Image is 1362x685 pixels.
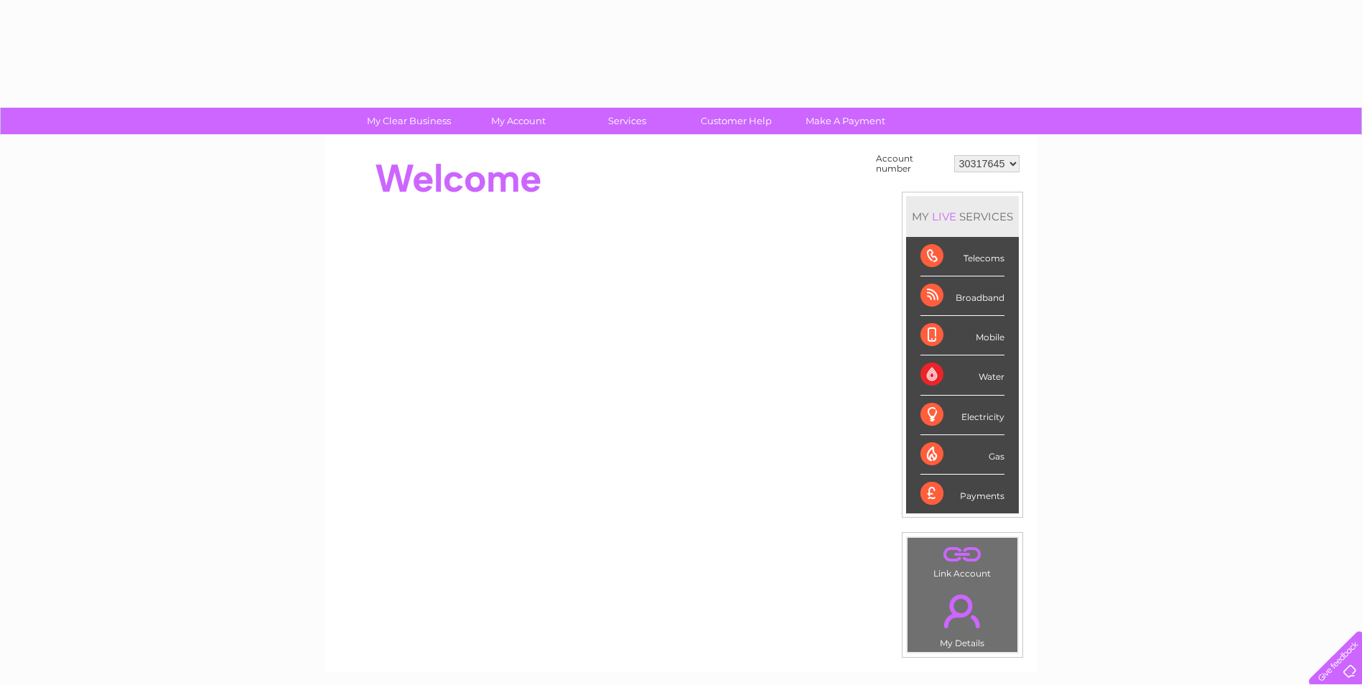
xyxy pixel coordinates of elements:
div: LIVE [929,210,959,223]
a: Customer Help [677,108,796,134]
td: Account number [872,150,951,177]
div: MY SERVICES [906,196,1019,237]
div: Payments [920,475,1004,513]
div: Water [920,355,1004,395]
div: Broadband [920,276,1004,316]
a: Make A Payment [786,108,905,134]
a: My Account [459,108,577,134]
a: . [911,586,1014,636]
td: My Details [907,582,1018,653]
td: Link Account [907,537,1018,582]
div: Electricity [920,396,1004,435]
a: My Clear Business [350,108,468,134]
a: . [911,541,1014,567]
div: Mobile [920,316,1004,355]
div: Telecoms [920,237,1004,276]
div: Gas [920,435,1004,475]
a: Services [568,108,686,134]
